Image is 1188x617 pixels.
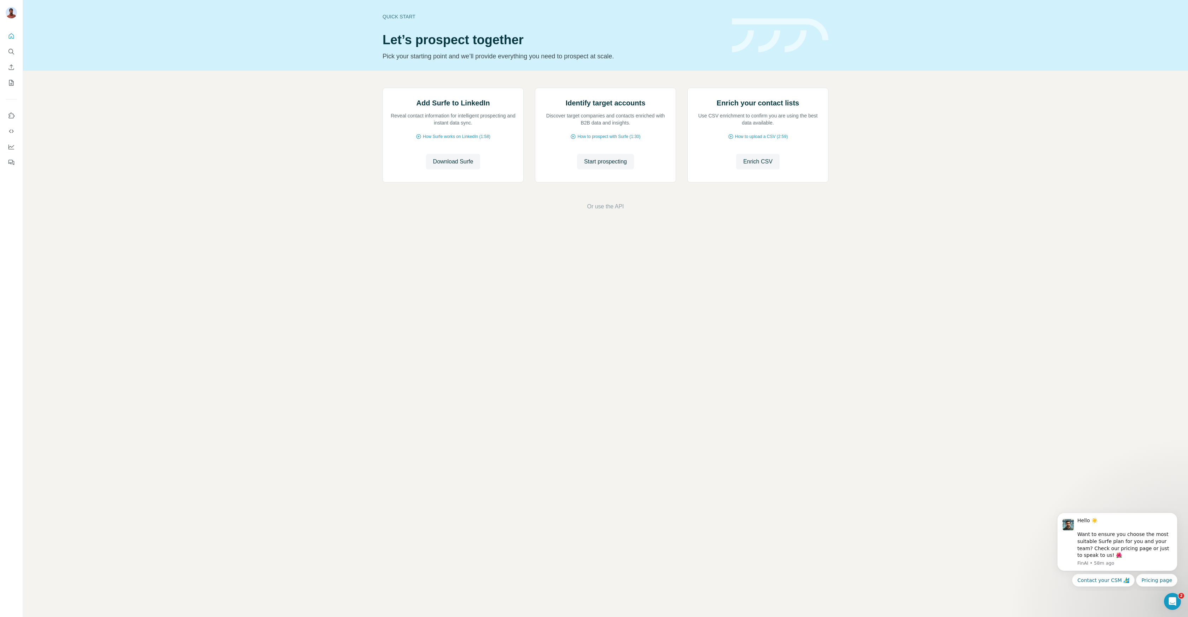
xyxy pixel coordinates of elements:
button: Start prospecting [577,154,634,169]
h2: Identify target accounts [566,98,646,108]
span: How to prospect with Surfe (1:30) [577,133,640,140]
p: Use CSV enrichment to confirm you are using the best data available. [695,112,821,126]
button: Enrich CSV [6,61,17,74]
img: banner [732,18,828,53]
p: Pick your starting point and we’ll provide everything you need to prospect at scale. [383,51,723,61]
div: Quick start [383,13,723,20]
p: Reveal contact information for intelligent prospecting and instant data sync. [390,112,516,126]
button: Or use the API [587,202,624,211]
h2: Add Surfe to LinkedIn [417,98,490,108]
h2: Enrich your contact lists [717,98,799,108]
span: Start prospecting [584,157,627,166]
span: How to upload a CSV (2:59) [735,133,788,140]
button: Quick start [6,30,17,42]
button: My lists [6,76,17,89]
button: Search [6,45,17,58]
span: 2 [1178,593,1184,599]
button: Download Surfe [426,154,481,169]
button: Enrich CSV [736,154,780,169]
button: Feedback [6,156,17,169]
img: Avatar [6,7,17,18]
button: Dashboard [6,140,17,153]
span: How Surfe works on LinkedIn (1:58) [423,133,490,140]
button: Use Surfe API [6,125,17,138]
iframe: Intercom live chat [1164,593,1181,610]
h1: Let’s prospect together [383,33,723,47]
p: Discover target companies and contacts enriched with B2B data and insights. [542,112,669,126]
button: Use Surfe on LinkedIn [6,109,17,122]
span: Enrich CSV [743,157,773,166]
iframe: Intercom notifications message [1047,506,1188,591]
span: Download Surfe [433,157,473,166]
